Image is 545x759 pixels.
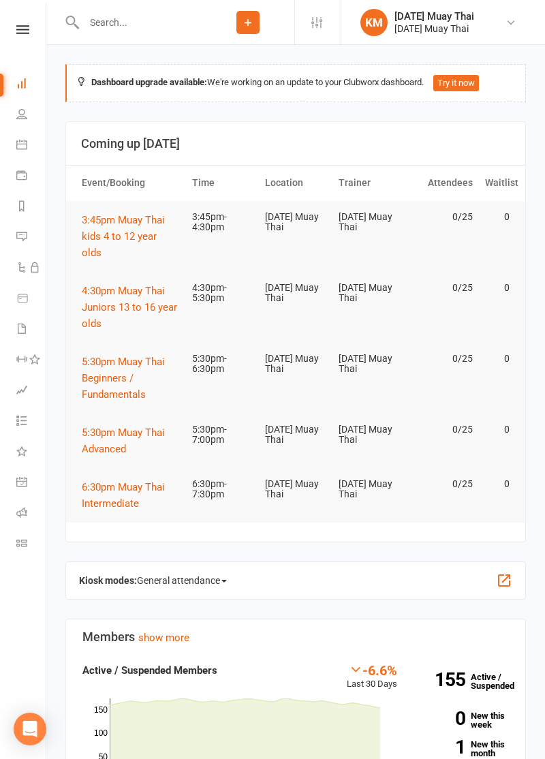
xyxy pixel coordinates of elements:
div: Open Intercom Messenger [14,713,46,745]
button: 5:30pm Muay Thai Advanced [82,424,180,457]
td: [DATE] Muay Thai [259,201,332,244]
td: 0/25 [405,414,479,446]
td: [DATE] Muay Thai [259,414,332,456]
a: show more [138,632,189,644]
td: 3:45pm-4:30pm [186,201,260,244]
td: [DATE] Muay Thai [259,272,332,315]
th: Trainer [332,166,406,200]
div: -6.6% [347,662,397,677]
td: 0/25 [405,201,479,233]
td: 0/25 [405,272,479,304]
a: 1New this month [418,740,509,758]
a: Class kiosk mode [16,529,47,560]
strong: Kiosk modes: [79,575,137,586]
a: Calendar [16,131,47,161]
td: [DATE] Muay Thai [332,414,406,456]
th: Time [186,166,260,200]
td: 5:30pm-7:00pm [186,414,260,456]
td: 4:30pm-5:30pm [186,272,260,315]
td: [DATE] Muay Thai [332,201,406,244]
th: Attendees [405,166,479,200]
td: 0 [479,272,516,304]
th: Event/Booking [76,166,186,200]
td: 0/25 [405,343,479,375]
a: Payments [16,161,47,192]
a: People [16,100,47,131]
span: General attendance [137,570,227,591]
td: [DATE] Muay Thai [332,272,406,315]
span: 3:45pm Muay Thai kids 4 to 12 year olds [82,214,165,259]
button: 4:30pm Muay Thai Juniors 13 to 16 year olds [82,283,180,332]
input: Search... [80,13,202,32]
span: 4:30pm Muay Thai Juniors 13 to 16 year olds [82,285,177,330]
td: 0 [479,343,516,375]
strong: 0 [418,709,465,728]
td: 6:30pm-7:30pm [186,468,260,511]
th: Location [259,166,332,200]
td: 0 [479,468,516,500]
a: Reports [16,192,47,223]
div: [DATE] Muay Thai [394,22,474,35]
a: Dashboard [16,69,47,100]
h3: Coming up [DATE] [81,137,510,151]
strong: Active / Suspended Members [82,664,217,677]
a: Roll call kiosk mode [16,499,47,529]
strong: Dashboard upgrade available: [91,77,207,87]
td: 0/25 [405,468,479,500]
span: 5:30pm Muay Thai Beginners / Fundamentals [82,356,165,401]
strong: 1 [418,738,465,756]
a: General attendance kiosk mode [16,468,47,499]
span: 6:30pm Muay Thai Intermediate [82,481,165,510]
td: 0 [479,414,516,446]
td: 5:30pm-6:30pm [186,343,260,386]
div: KM [360,9,388,36]
td: 0 [479,201,516,233]
td: [DATE] Muay Thai [259,343,332,386]
a: What's New [16,437,47,468]
button: 6:30pm Muay Thai Intermediate [82,479,180,512]
span: 5:30pm Muay Thai Advanced [82,427,165,455]
button: Try it now [433,75,479,91]
h3: Members [82,630,509,644]
button: 5:30pm Muay Thai Beginners / Fundamentals [82,354,180,403]
a: 0New this week [418,711,509,729]
th: Waitlist [479,166,516,200]
td: [DATE] Muay Thai [332,343,406,386]
a: 155Active / Suspended [411,662,519,700]
a: Assessments [16,376,47,407]
div: [DATE] Muay Thai [394,10,474,22]
div: We're working on an update to your Clubworx dashboard. [65,64,526,102]
a: Product Sales [16,284,47,315]
div: Last 30 Days [347,662,397,692]
td: [DATE] Muay Thai [332,468,406,511]
button: 3:45pm Muay Thai kids 4 to 12 year olds [82,212,180,261]
strong: 155 [418,670,465,689]
td: [DATE] Muay Thai [259,468,332,511]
